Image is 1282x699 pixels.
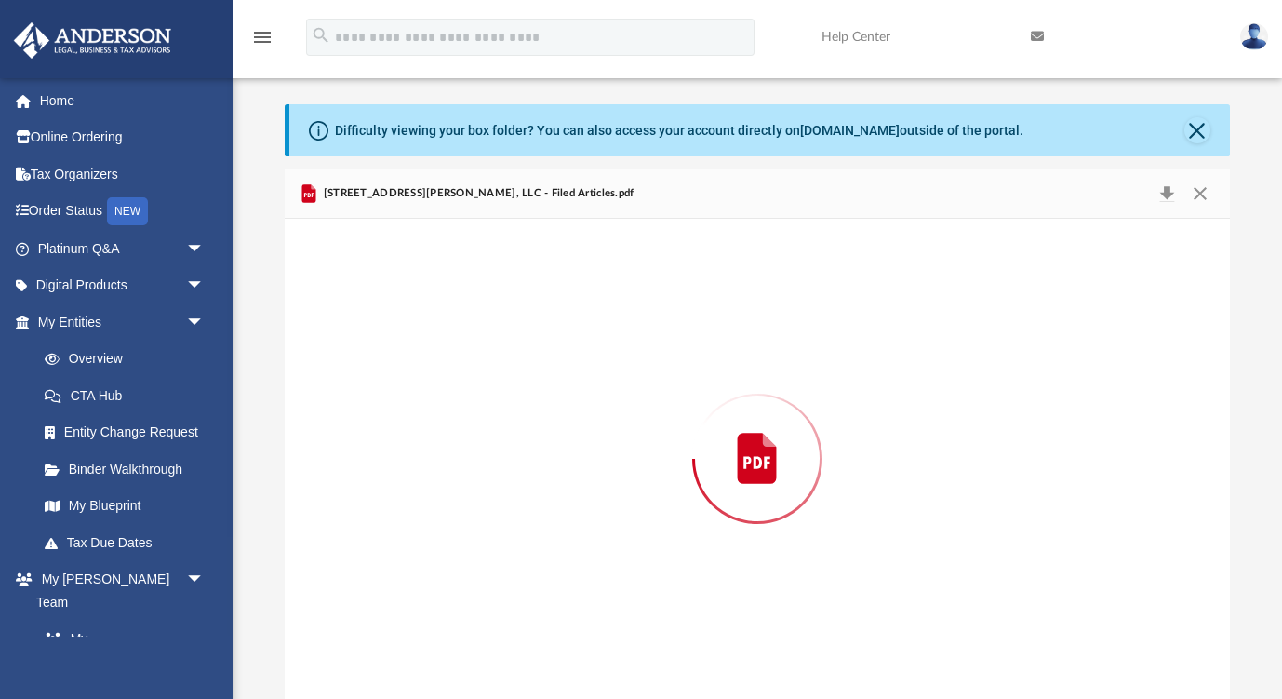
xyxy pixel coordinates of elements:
a: Digital Productsarrow_drop_down [13,267,233,304]
button: Close [1184,117,1210,143]
a: My [PERSON_NAME] Teamarrow_drop_down [13,561,223,621]
span: arrow_drop_down [186,303,223,342]
button: Close [1183,181,1217,207]
div: NEW [107,197,148,225]
a: My Entitiesarrow_drop_down [13,303,233,341]
a: Tax Due Dates [26,524,233,561]
a: CTA Hub [26,377,233,414]
img: Anderson Advisors Platinum Portal [8,22,177,59]
a: Tax Organizers [13,155,233,193]
a: Entity Change Request [26,414,233,451]
button: Download [1151,181,1184,207]
a: Overview [26,341,233,378]
a: menu [251,35,274,48]
a: Online Ordering [13,119,233,156]
i: search [311,25,331,46]
a: [DOMAIN_NAME] [800,123,900,138]
img: User Pic [1240,23,1268,50]
span: arrow_drop_down [186,267,223,305]
a: My Blueprint [26,488,223,525]
a: Order StatusNEW [13,193,233,231]
i: menu [251,26,274,48]
div: Difficulty viewing your box folder? You can also access your account directly on outside of the p... [335,121,1023,141]
span: [STREET_ADDRESS][PERSON_NAME], LLC - Filed Articles.pdf [320,185,634,202]
span: arrow_drop_down [186,230,223,268]
a: Platinum Q&Aarrow_drop_down [13,230,233,267]
div: Preview [285,169,1229,699]
a: Binder Walkthrough [26,450,233,488]
a: Home [13,82,233,119]
span: arrow_drop_down [186,561,223,599]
